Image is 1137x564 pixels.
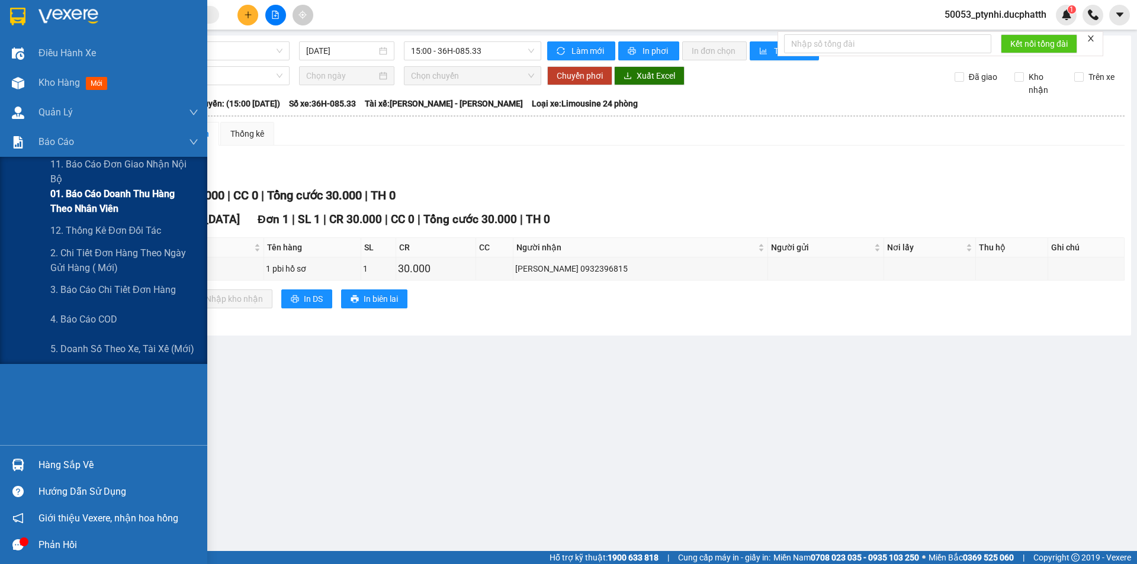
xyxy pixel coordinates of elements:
button: downloadNhập kho nhận [183,289,272,308]
span: Chọn chuyến [411,67,534,85]
span: | [1023,551,1024,564]
button: file-add [265,5,286,25]
span: | [292,212,295,226]
img: logo-vxr [10,8,25,25]
img: phone-icon [1088,9,1099,20]
span: bar-chart [759,47,769,56]
strong: 0708 023 035 - 0935 103 250 [811,553,919,562]
span: down [189,108,198,117]
button: printerIn phơi [618,41,679,60]
div: 1 [363,262,394,275]
span: | [227,188,230,202]
span: 15:00 - 36H-085.33 [411,42,534,60]
div: [PERSON_NAME] 0932396815 [515,262,766,275]
div: Hướng dẫn sử dụng [38,483,198,501]
span: 11. Báo cáo đơn giao nhận nội bộ [50,157,198,186]
span: printer [628,47,638,56]
span: | [365,188,368,202]
span: Nơi lấy [887,241,963,254]
th: Tên hàng [264,238,361,257]
span: | [667,551,669,564]
span: 3. Báo cáo chi tiết đơn hàng [50,282,176,297]
img: warehouse-icon [12,459,24,471]
span: Đơn 1 [258,212,289,226]
button: syncLàm mới [547,41,615,60]
span: In biên lai [364,292,398,305]
span: copyright [1071,553,1080,562]
span: Trên xe [1084,70,1119,83]
span: TH 0 [526,212,550,226]
span: Kho hàng [38,77,80,88]
span: Người gửi [771,241,872,254]
input: 15/09/2025 [306,44,377,57]
span: CC 0 [233,188,258,202]
span: Tổng cước 30.000 [423,212,517,226]
input: Chọn ngày [306,69,377,82]
img: solution-icon [12,136,24,149]
strong: 1900 633 818 [608,553,659,562]
img: warehouse-icon [12,47,24,60]
span: Tổng cước 30.000 [267,188,362,202]
th: CR [396,238,476,257]
th: Thu hộ [976,238,1048,257]
th: SL [361,238,396,257]
span: down [189,137,198,147]
img: warehouse-icon [12,107,24,119]
span: TH 0 [371,188,396,202]
span: message [12,539,24,550]
span: | [385,212,388,226]
span: Giới thiệu Vexere, nhận hoa hồng [38,511,178,526]
div: Hàng sắp về [38,456,198,474]
span: Tài xế: [PERSON_NAME] - [PERSON_NAME] [365,97,523,110]
button: downloadXuất Excel [614,66,685,85]
span: download [624,72,632,81]
span: CR 30.000 [329,212,382,226]
button: plus [237,5,258,25]
span: file-add [271,11,280,19]
span: Cung cấp máy in - giấy in: [678,551,770,564]
span: sync [557,47,567,56]
span: 50053_ptynhi.ducphatth [935,7,1056,22]
span: Người nhận [516,241,756,254]
span: In phơi [643,44,670,57]
span: Quản Lý [38,105,73,120]
span: 2. Chi tiết đơn hàng theo ngày gửi hàng ( mới) [50,246,198,275]
button: Chuyển phơi [547,66,612,85]
div: Thống kê [230,127,264,140]
img: warehouse-icon [12,77,24,89]
span: 01. Báo cáo doanh thu hàng theo nhân viên [50,186,198,216]
span: | [417,212,420,226]
strong: 0369 525 060 [963,553,1014,562]
span: In DS [304,292,323,305]
span: | [261,188,264,202]
div: 30.000 [398,260,474,277]
span: Báo cáo [38,134,74,149]
span: 5. Doanh số theo xe, tài xế (mới) [50,341,194,356]
span: close [1087,34,1095,43]
span: printer [351,295,359,304]
button: bar-chartThống kê [750,41,819,60]
span: Miền Nam [773,551,919,564]
img: icon-new-feature [1061,9,1072,20]
div: 1 pbi hồ sơ [266,262,359,275]
button: aim [293,5,313,25]
span: Hỗ trợ kỹ thuật: [550,551,659,564]
span: aim [298,11,307,19]
div: Phản hồi [38,536,198,554]
span: 1 [1069,5,1074,14]
span: Chuyến: (15:00 [DATE]) [194,97,280,110]
span: Làm mới [571,44,606,57]
span: SL 1 [298,212,320,226]
button: Kết nối tổng đài [1001,34,1077,53]
span: | [520,212,523,226]
button: printerIn DS [281,289,332,308]
span: Xuất Excel [637,69,675,82]
span: | [323,212,326,226]
span: plus [244,11,252,19]
span: 4. Báo cáo COD [50,312,117,327]
button: printerIn biên lai [341,289,407,308]
span: question-circle [12,486,24,497]
span: Kho nhận [1024,70,1065,96]
span: notification [12,513,24,524]
sup: 1 [1068,5,1076,14]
